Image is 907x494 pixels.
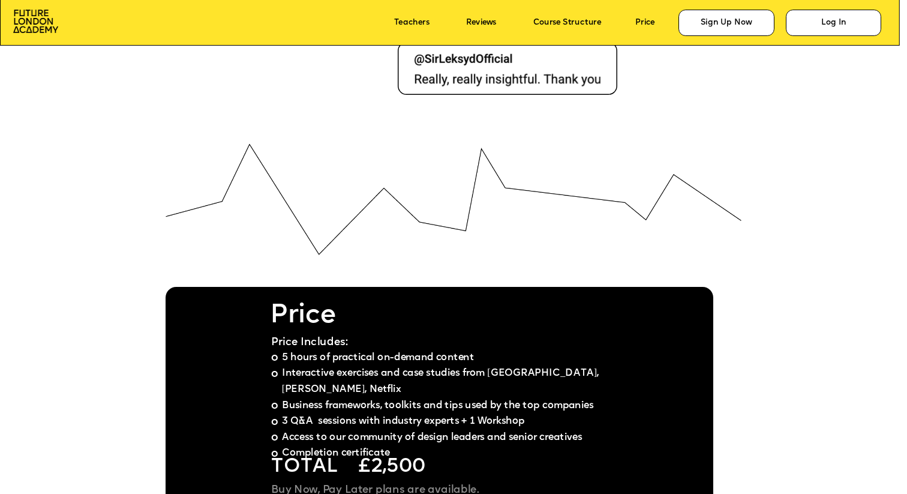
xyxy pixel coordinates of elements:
[282,401,594,411] span: Business frameworks, toolkits and tips used by the top companies
[270,303,337,329] span: Price
[13,10,58,32] img: image-aac980e9-41de-4c2d-a048-f29dd30a0068.png
[466,19,496,28] a: Reviews
[282,417,525,426] span: 3 Q&A sessions with industry experts + 1 Workshop
[271,337,348,348] span: Price Includes:
[166,143,741,255] img: image-63aa4f87-98a4-4560-a77e-2beed500bcd7.png
[533,19,602,28] a: Course Structure
[635,19,654,28] a: Price
[394,19,430,28] a: Teachers
[358,458,425,477] span: £2,500
[282,433,582,442] span: Access to our community of design leaders and senior creatives
[282,369,602,395] span: Interactive exercises and case studies from [GEOGRAPHIC_DATA], [PERSON_NAME], Netflix
[282,353,474,363] span: 5 hours of practical on-demand content
[282,448,390,458] span: Completion certificate
[271,458,338,477] span: TOTAL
